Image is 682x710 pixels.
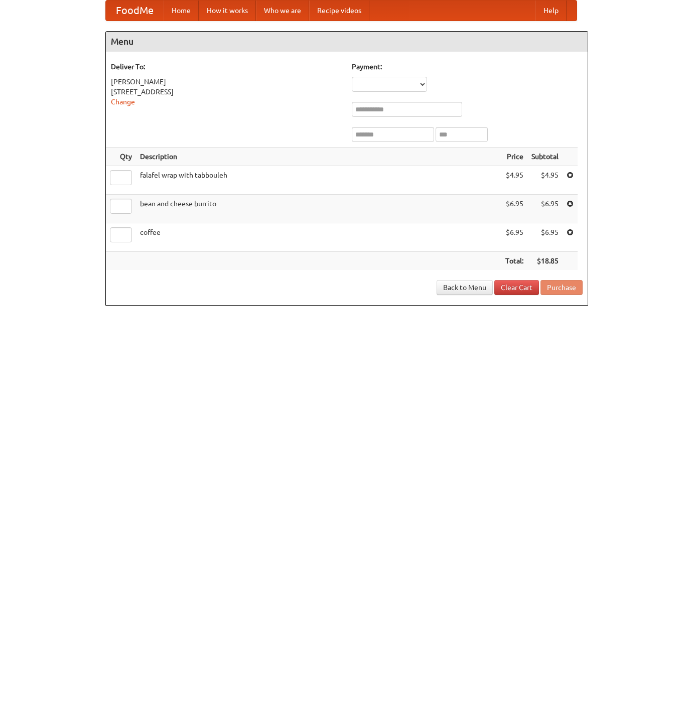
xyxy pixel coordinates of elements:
[106,1,164,21] a: FoodMe
[111,98,135,106] a: Change
[527,223,563,252] td: $6.95
[501,223,527,252] td: $6.95
[106,32,588,52] h4: Menu
[111,77,342,87] div: [PERSON_NAME]
[106,148,136,166] th: Qty
[501,166,527,195] td: $4.95
[111,87,342,97] div: [STREET_ADDRESS]
[501,148,527,166] th: Price
[309,1,369,21] a: Recipe videos
[136,148,501,166] th: Description
[540,280,583,295] button: Purchase
[136,166,501,195] td: falafel wrap with tabbouleh
[437,280,493,295] a: Back to Menu
[136,223,501,252] td: coffee
[136,195,501,223] td: bean and cheese burrito
[527,166,563,195] td: $4.95
[527,252,563,270] th: $18.85
[111,62,342,72] h5: Deliver To:
[494,280,539,295] a: Clear Cart
[527,195,563,223] td: $6.95
[535,1,567,21] a: Help
[256,1,309,21] a: Who we are
[199,1,256,21] a: How it works
[527,148,563,166] th: Subtotal
[352,62,583,72] h5: Payment:
[501,252,527,270] th: Total:
[164,1,199,21] a: Home
[501,195,527,223] td: $6.95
